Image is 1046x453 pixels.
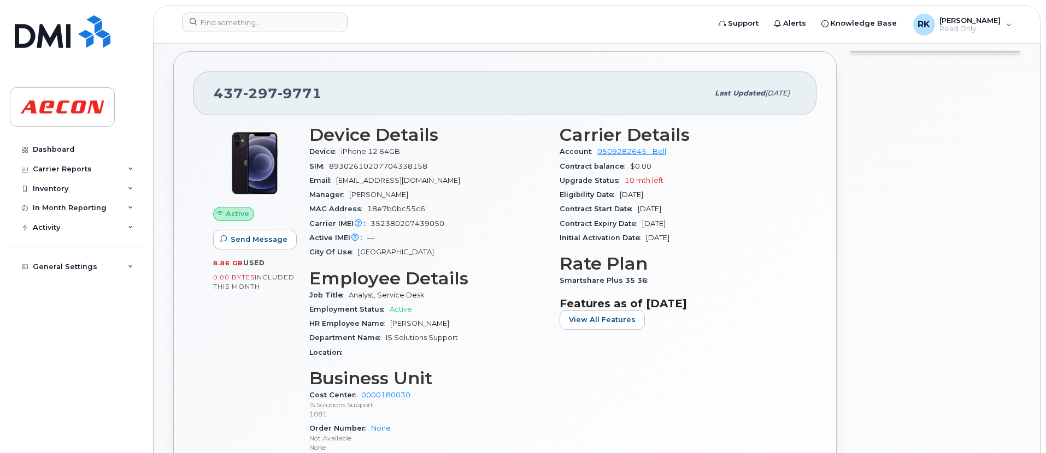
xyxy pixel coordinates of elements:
span: 0.00 Bytes [213,273,255,281]
h3: Carrier Details [560,125,797,145]
span: [PERSON_NAME] [390,319,449,327]
span: iPhone 12 64GB [341,147,400,156]
a: 0509282645 - Bell [597,147,666,156]
span: Contract Expiry Date [560,219,642,228]
span: Active [226,208,249,219]
span: Initial Activation Date [560,234,646,242]
p: IS Solutions Support [309,400,546,409]
a: Alerts [766,13,814,34]
span: Order Number [309,424,371,432]
span: [DATE] [646,234,669,242]
span: [DATE] [620,190,643,199]
span: HR Employee Name [309,319,390,327]
span: Smartshare Plus 35 36 [560,276,653,284]
h3: Business Unit [309,368,546,388]
a: 0000180030 [361,391,410,399]
button: View All Features [560,310,645,330]
button: Send Message [213,230,297,249]
span: 18e7b0bc55c6 [367,205,425,213]
span: Read Only [939,25,1001,33]
span: 9771 [278,85,322,102]
span: Upgrade Status [560,176,625,184]
span: Job Title [309,291,349,299]
span: [DATE] [765,89,790,97]
span: Carrier IMEI [309,219,371,228]
span: used [243,259,265,267]
span: 352380207439050 [371,219,444,228]
span: Support [728,18,759,29]
span: [GEOGRAPHIC_DATA] [358,248,434,256]
span: Last updated [715,89,765,97]
a: Knowledge Base [814,13,904,34]
span: City Of Use [309,248,358,256]
span: Manager [309,190,349,199]
span: [PERSON_NAME] [939,16,1001,25]
span: Active IMEI [309,234,367,242]
span: Send Message [231,234,287,245]
span: Email [309,176,336,184]
span: View All Features [569,314,636,325]
div: Rupinder Kaur [906,14,1020,35]
span: $0.00 [630,162,651,170]
h3: Rate Plan [560,254,797,273]
span: Cost Center [309,391,361,399]
h3: Employee Details [309,269,546,288]
span: 297 [243,85,278,102]
h3: Features as of [DATE] [560,297,797,310]
span: [PERSON_NAME] [349,190,408,199]
span: 8.86 GB [213,259,243,267]
p: Not Available [309,433,546,443]
span: — [367,234,374,242]
h3: Device Details [309,125,546,145]
span: 437 [214,85,322,102]
span: Contract balance [560,162,630,170]
input: Find something... [182,13,348,32]
span: 89302610207704338158 [329,162,427,170]
span: IS Solutions Support [386,333,458,342]
span: 10 mth left [625,176,663,184]
span: Knowledge Base [831,18,897,29]
p: None [309,443,546,452]
span: Device [309,147,341,156]
span: [EMAIL_ADDRESS][DOMAIN_NAME] [336,176,460,184]
a: Support [711,13,766,34]
span: Location [309,348,348,356]
span: Eligibility Date [560,190,620,199]
span: Employment Status [309,305,390,313]
span: [DATE] [642,219,666,228]
span: Alerts [783,18,806,29]
a: None [371,424,391,432]
span: Account [560,147,597,156]
span: Department Name [309,333,386,342]
span: [DATE] [638,205,661,213]
span: SIM [309,162,329,170]
span: Active [390,305,412,313]
img: iPhone_12.jpg [222,130,287,196]
span: Analyst, Service Desk [349,291,425,299]
p: 1081 [309,409,546,419]
span: Contract Start Date [560,205,638,213]
span: MAC Address [309,205,367,213]
span: RK [918,18,930,31]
